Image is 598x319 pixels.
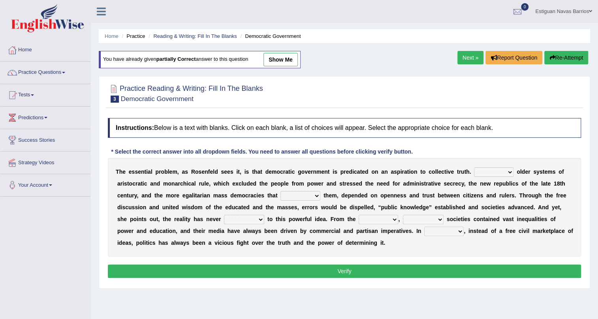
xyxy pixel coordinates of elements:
[150,180,153,187] b: a
[328,169,330,175] b: t
[544,51,588,64] button: Re-Attempt
[438,169,441,175] b: e
[470,180,474,187] b: h
[288,169,290,175] b: t
[458,180,461,187] b: c
[395,180,398,187] b: o
[525,169,528,175] b: e
[406,180,410,187] b: d
[485,51,542,64] button: Report Question
[0,107,90,126] a: Predictions
[269,169,272,175] b: e
[502,180,506,187] b: u
[414,169,417,175] b: n
[186,180,188,187] b: i
[414,180,416,187] b: i
[536,169,540,175] b: y
[108,83,263,103] h2: Practice Reading & Writing: Fill In The Blanks
[182,169,185,175] b: a
[299,180,304,187] b: m
[552,169,555,175] b: s
[153,33,237,39] a: Reading & Writing: Fill In The Blanks
[224,169,227,175] b: e
[426,180,428,187] b: r
[253,180,256,187] b: d
[308,169,311,175] b: e
[314,180,318,187] b: w
[175,180,178,187] b: a
[123,192,127,199] b: n
[284,180,286,187] b: l
[468,180,470,187] b: t
[354,169,357,175] b: c
[135,180,137,187] b: r
[370,180,374,187] b: e
[263,53,298,66] a: show me
[316,169,321,175] b: m
[494,180,496,187] b: r
[168,169,169,175] b: l
[326,180,329,187] b: a
[227,169,230,175] b: e
[292,169,295,175] b: c
[522,169,525,175] b: d
[0,129,90,149] a: Success Stories
[547,169,552,175] b: m
[159,169,161,175] b: r
[409,169,410,175] b: i
[329,180,333,187] b: n
[386,180,390,187] b: d
[344,180,346,187] b: r
[357,169,360,175] b: a
[166,192,171,199] b: m
[421,180,424,187] b: s
[349,169,352,175] b: d
[246,169,249,175] b: s
[520,169,522,175] b: l
[277,180,281,187] b: o
[360,169,362,175] b: t
[160,192,163,199] b: e
[223,180,226,187] b: c
[340,169,344,175] b: p
[143,180,144,187] b: i
[496,180,499,187] b: e
[141,180,143,187] b: t
[404,169,407,175] b: a
[365,169,369,175] b: d
[560,180,562,187] b: t
[424,180,426,187] b: t
[129,169,132,175] b: e
[171,180,175,187] b: n
[0,62,90,81] a: Practice Questions
[127,180,129,187] b: t
[238,169,240,175] b: t
[156,56,196,62] b: partially correct
[161,169,165,175] b: o
[410,169,414,175] b: o
[137,192,138,199] b: ,
[146,169,148,175] b: i
[239,180,242,187] b: c
[145,192,148,199] b: n
[238,32,301,40] li: Democratic Government
[290,169,292,175] b: i
[121,95,194,103] small: Democratic Government
[108,265,581,278] button: Verify
[535,180,538,187] b: e
[191,180,194,187] b: a
[525,180,527,187] b: f
[407,169,409,175] b: t
[559,169,562,175] b: o
[540,169,543,175] b: s
[230,169,233,175] b: s
[444,180,447,187] b: s
[151,169,152,175] b: l
[528,169,530,175] b: r
[521,180,525,187] b: o
[183,180,187,187] b: h
[164,169,168,175] b: b
[204,180,206,187] b: l
[283,169,285,175] b: r
[285,169,288,175] b: a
